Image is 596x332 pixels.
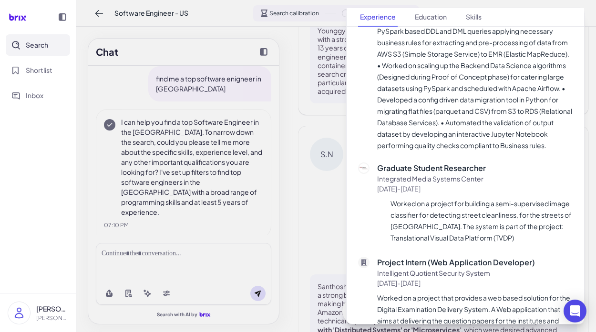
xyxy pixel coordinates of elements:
p: Integrated Media Systems Center [377,174,573,184]
li: Worked on a project for building a semi-supervised image classifier for detecting street cleanlin... [388,198,573,243]
div: Open Intercom Messenger [564,300,586,322]
p: [DATE] - [DATE] [377,184,573,194]
span: Search [26,40,48,50]
img: 公司logo [359,163,369,173]
button: Search [6,34,70,56]
span: Inbox [26,91,43,101]
p: Graduate Student Researcher [377,162,573,174]
p: [PERSON_NAME][EMAIL_ADDRESS][DOMAIN_NAME] [36,314,68,322]
p: [DATE] - [DATE] [377,278,573,288]
button: Education [413,8,449,27]
p: [PERSON_NAME] [36,304,68,314]
button: Shortlist [6,60,70,81]
img: user_logo.png [8,302,30,324]
button: Inbox [6,85,70,106]
p: Intelligent Quotient Security System [377,268,573,278]
span: Shortlist [26,65,52,75]
nav: Tabs [358,8,573,27]
button: Skills [464,8,483,27]
button: Experience [358,8,398,27]
p: Project Intern (Web Application Developer) [377,257,573,268]
p: • Developed Flask based middleware APIs for interfacing backend data science algorithms with fron... [377,2,573,151]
